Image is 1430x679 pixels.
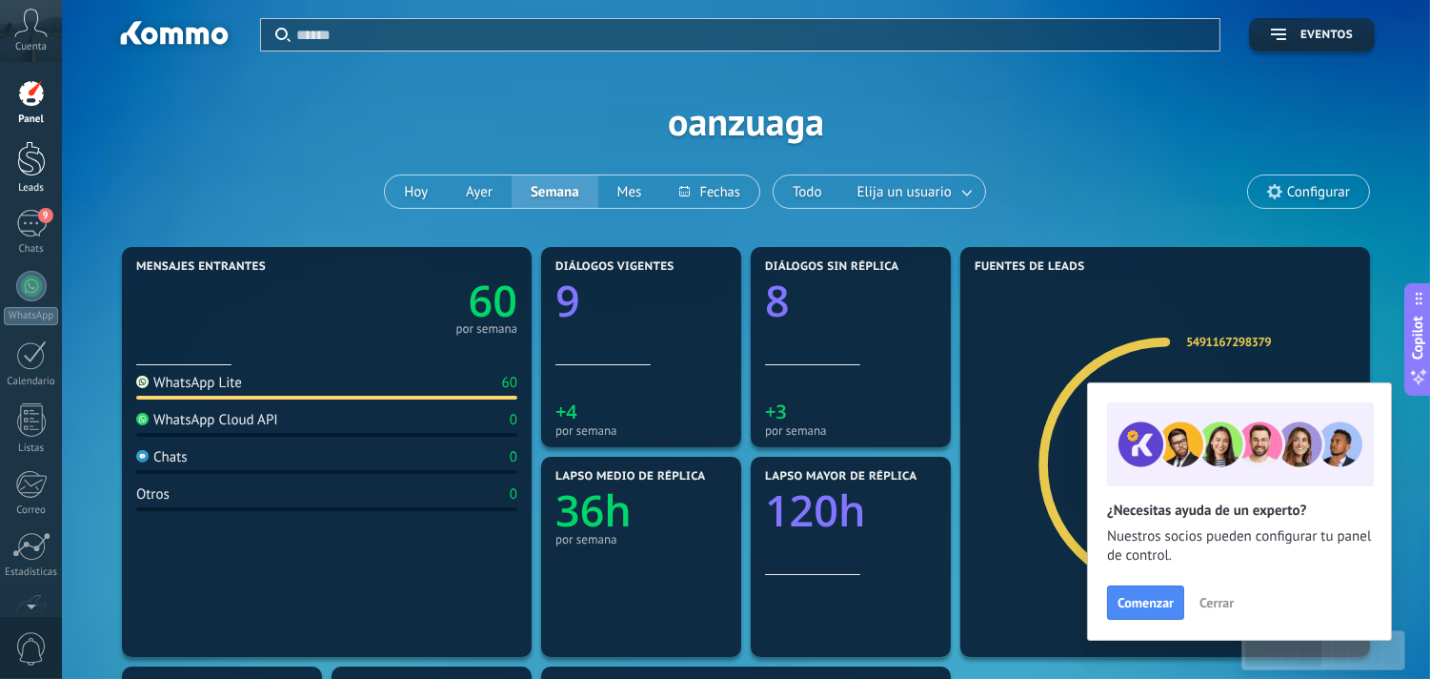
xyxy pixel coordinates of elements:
[4,442,59,455] div: Listas
[765,470,916,484] span: Lapso mayor de réplica
[555,260,675,274] span: Diálogos vigentes
[4,307,58,325] div: WhatsApp
[38,208,53,223] span: 9
[555,482,632,540] text: 36h
[136,413,149,425] img: WhatsApp Cloud API
[136,485,170,504] div: Otros
[136,450,149,463] img: Chats
[510,448,517,466] div: 0
[1107,586,1184,620] button: Comenzar
[136,411,278,429] div: WhatsApp Cloud API
[455,324,517,334] div: por semana
[136,374,242,392] div: WhatsApp Lite
[765,260,899,274] span: Diálogos sin réplica
[765,423,937,438] div: por semana
[660,175,758,208] button: Fechas
[854,179,956,205] span: Elija un usuario
[502,374,517,392] div: 60
[598,175,661,208] button: Mes
[555,470,706,484] span: Lapso medio de réplica
[4,113,59,126] div: Panel
[510,411,517,429] div: 0
[136,260,266,274] span: Mensajes entrantes
[385,175,447,208] button: Hoy
[4,566,59,579] div: Estadísticas
[4,243,59,256] div: Chats
[327,272,517,330] a: 60
[1249,18,1375,51] button: Eventos
[555,423,727,438] div: por semana
[1300,29,1353,42] span: Eventos
[1186,334,1271,350] a: 5491167298379
[765,482,937,540] a: 120h
[512,175,598,208] button: Semana
[765,272,790,330] text: 8
[1409,317,1428,360] span: Copilot
[15,41,47,53] span: Cuenta
[4,504,59,517] div: Correo
[136,448,188,466] div: Chats
[4,376,59,388] div: Calendario
[1118,596,1174,609] span: Comenzar
[975,260,1085,274] span: Fuentes de leads
[765,482,866,540] text: 120h
[1287,184,1350,200] span: Configurar
[510,485,517,504] div: 0
[136,376,149,388] img: WhatsApp Lite
[447,175,512,208] button: Ayer
[1107,502,1372,520] h2: ¿Necesitas ayuda de un experto?
[1199,596,1234,609] span: Cerrar
[841,175,985,208] button: Elija un usuario
[555,532,727,546] div: por semana
[765,399,787,424] text: +3
[774,175,841,208] button: Todo
[555,399,577,424] text: +4
[1107,527,1372,566] span: Nuestros socios pueden configurar tu panel de control.
[4,182,59,195] div: Leads
[469,272,517,330] text: 60
[1191,588,1242,617] button: Cerrar
[555,272,580,330] text: 9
